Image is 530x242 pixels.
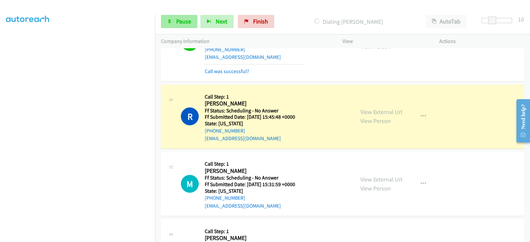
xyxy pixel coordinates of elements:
[205,228,317,235] h5: Call Step: 1
[181,107,199,125] h1: R
[176,18,191,25] span: Pause
[205,203,281,209] a: [EMAIL_ADDRESS][DOMAIN_NAME]
[205,107,303,114] h5: Ff Status: Scheduling - No Answer
[205,46,245,53] a: [PHONE_NUMBER]
[360,184,391,192] a: View Person
[205,68,249,74] a: Call was successful?
[205,54,281,60] a: [EMAIL_ADDRESS][DOMAIN_NAME]
[205,100,303,107] h2: [PERSON_NAME]
[181,175,199,193] h1: M
[205,135,281,141] a: [EMAIL_ADDRESS][DOMAIN_NAME]
[426,15,467,28] button: AutoTab
[205,195,245,201] a: [PHONE_NUMBER]
[161,15,197,28] a: Pause
[205,175,303,181] h5: Ff Status: Scheduling - No Answer
[205,114,303,120] h5: Ff Submitted Date: [DATE] 15:45:48 +0000
[161,37,331,45] p: Company Information
[205,167,303,175] h2: [PERSON_NAME]
[205,188,303,194] h5: State: [US_STATE]
[205,94,303,100] h5: Call Step: 1
[283,17,414,26] p: Dialing [PERSON_NAME]
[253,18,268,25] span: Finish
[439,37,524,45] p: Actions
[205,181,303,188] h5: Ff Submitted Date: [DATE] 15:31:59 +0000
[181,175,199,193] div: The call is yet to be attempted
[205,161,303,167] h5: Call Step: 1
[518,15,524,24] div: 10
[205,120,303,127] h5: State: [US_STATE]
[360,176,402,183] a: View External Url
[205,234,303,242] h2: [PERSON_NAME]
[360,117,391,125] a: View Person
[238,15,274,28] a: Finish
[205,128,245,134] a: [PHONE_NUMBER]
[360,108,402,116] a: View External Url
[343,37,427,45] p: View
[216,18,227,25] span: Next
[511,95,530,147] iframe: Resource Center
[200,15,234,28] button: Next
